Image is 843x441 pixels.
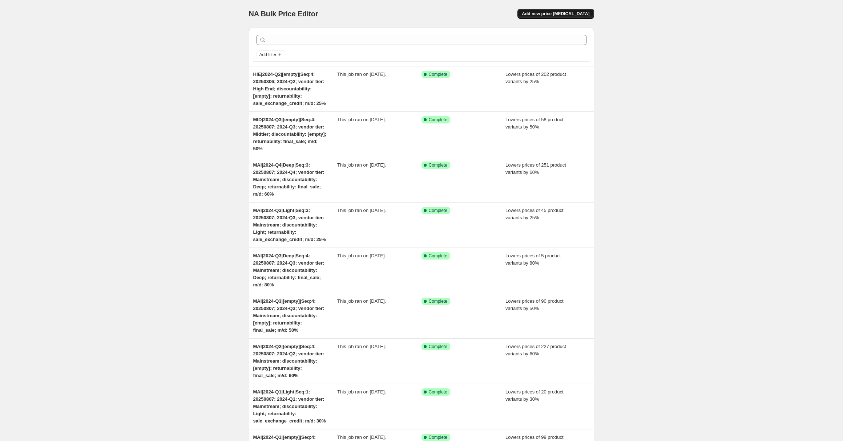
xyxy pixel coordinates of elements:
[505,208,564,220] span: Lowers prices of 45 product variants by 25%
[505,253,561,266] span: Lowers prices of 5 product variants by 80%
[337,117,386,122] span: This job ran on [DATE].
[337,162,386,168] span: This job ran on [DATE].
[505,344,566,356] span: Lowers prices of 227 product variants by 60%
[429,72,447,77] span: Complete
[505,72,566,84] span: Lowers prices of 202 product variants by 25%
[522,11,589,17] span: Add new price [MEDICAL_DATA]
[517,9,594,19] button: Add new price [MEDICAL_DATA]
[337,344,386,349] span: This job ran on [DATE].
[337,253,386,258] span: This job ran on [DATE].
[253,117,327,151] span: MID|2024-Q3|[empty]|Seq:4: 20250807; 2024-Q3; vendor tier: Midtier; discountability: [empty]; ret...
[337,208,386,213] span: This job ran on [DATE].
[253,298,324,333] span: MAI|2024-Q3|[empty]|Seq:4: 20250807; 2024-Q3; vendor tier: Mainstream; discountability: [empty]; ...
[253,344,324,378] span: MAI|2024-Q2|[empty]|Seq:4: 20250807; 2024-Q2; vendor tier: Mainstream; discountability: [empty]; ...
[429,434,447,440] span: Complete
[337,389,386,395] span: This job ran on [DATE].
[337,72,386,77] span: This job ran on [DATE].
[249,10,318,18] span: NA Bulk Price Editor
[337,298,386,304] span: This job ran on [DATE].
[429,298,447,304] span: Complete
[505,117,564,130] span: Lowers prices of 58 product variants by 50%
[429,117,447,123] span: Complete
[505,162,566,175] span: Lowers prices of 251 product variants by 60%
[337,434,386,440] span: This job ran on [DATE].
[253,253,324,287] span: MAI|2024-Q3|Deep|Seq:4: 20250807; 2024-Q3; vendor tier: Mainstream; discountability: Deep; return...
[429,162,447,168] span: Complete
[505,389,564,402] span: Lowers prices of 20 product variants by 30%
[256,50,285,59] button: Add filter
[253,72,326,106] span: HIE|2024-Q2|[empty]|Seq:4: 20250806; 2024-Q2; vendor tier: High End; discountability: [empty]; re...
[253,208,326,242] span: MAI|2024-Q3|Light|Seq:3: 20250807; 2024-Q3; vendor tier: Mainstream; discountability: Light; retu...
[429,344,447,350] span: Complete
[429,253,447,259] span: Complete
[259,52,277,58] span: Add filter
[253,162,324,197] span: MAI|2024-Q4|Deep|Seq:3: 20250807; 2024-Q4; vendor tier: Mainstream; discountability: Deep; return...
[429,208,447,213] span: Complete
[505,298,564,311] span: Lowers prices of 90 product variants by 50%
[429,389,447,395] span: Complete
[253,389,326,424] span: MAI|2024-Q1|Light|Seq:1: 20250807; 2024-Q1; vendor tier: Mainstream; discountability: Light; retu...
